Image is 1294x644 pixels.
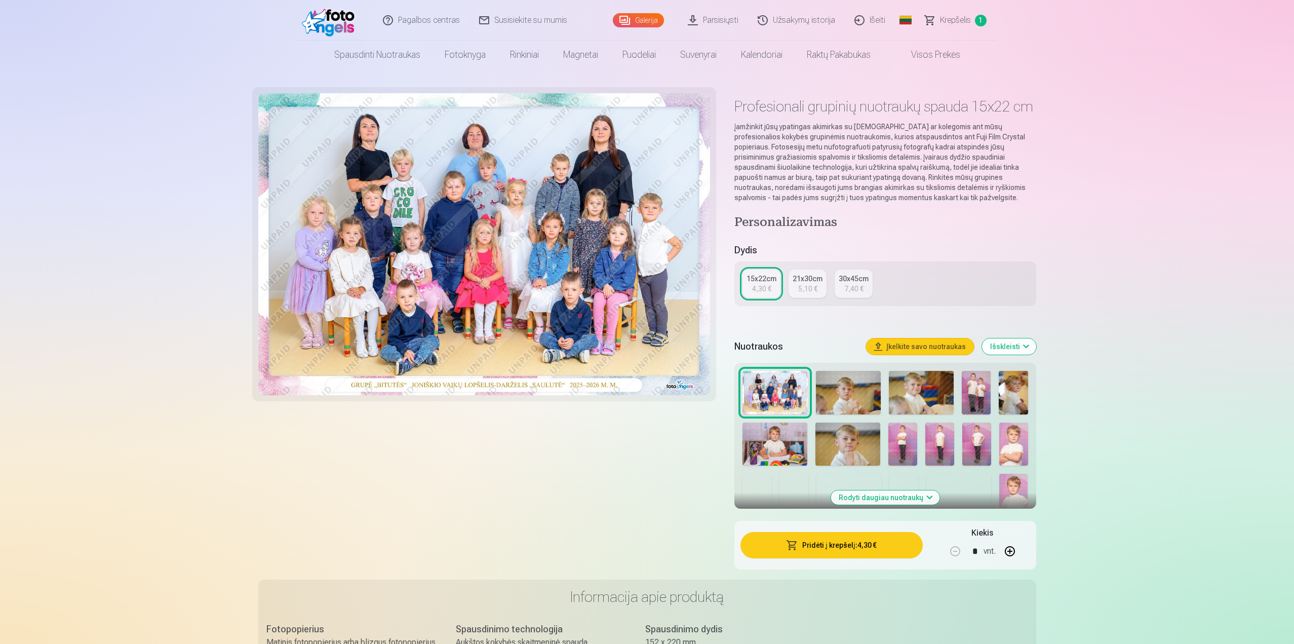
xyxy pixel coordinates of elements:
p: Įamžinkit jūsų ypatingas akimirkas su [DEMOGRAPHIC_DATA] ar kolegomis ant mūsų profesionalios kok... [734,122,1036,203]
div: vnt. [984,539,996,563]
a: Spausdinti nuotraukas [322,41,433,69]
a: Kalendoriai [729,41,795,69]
h1: Profesionali grupinių nuotraukų spauda 15x22 cm [734,97,1036,116]
a: Visos prekės [883,41,972,69]
button: Rodyti daugiau nuotraukų [831,490,939,505]
div: 7,40 € [844,284,864,294]
h5: Nuotraukos [734,339,857,354]
h5: Dydis [734,243,1036,257]
a: Rinkiniai [498,41,551,69]
span: Krepšelis [940,14,971,26]
div: 30x45cm [839,274,869,284]
div: Fotopopierius [266,622,436,636]
div: 4,30 € [752,284,771,294]
button: Pridėti į krepšelį:4,30 € [740,532,922,558]
a: Puodeliai [610,41,668,69]
span: 1 [975,15,987,26]
a: Fotoknyga [433,41,498,69]
h3: Informacija apie produktą [266,588,1028,606]
div: 21x30cm [793,274,822,284]
a: 30x45cm7,40 € [835,270,873,298]
div: Spausdinimo dydis [645,622,814,636]
div: 5,10 € [798,284,817,294]
a: 15x22cm4,30 € [742,270,780,298]
div: 15x22cm [747,274,776,284]
a: 21x30cm5,10 € [789,270,827,298]
a: Raktų pakabukas [795,41,883,69]
a: Magnetai [551,41,610,69]
div: Spausdinimo technologija [456,622,625,636]
a: Suvenyrai [668,41,729,69]
a: Galerija [613,13,664,27]
button: Įkelkite savo nuotraukas [866,338,974,355]
img: /fa2 [302,4,360,36]
button: Išskleisti [982,338,1036,355]
h5: Kiekis [971,527,993,539]
h4: Personalizavimas [734,215,1036,231]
